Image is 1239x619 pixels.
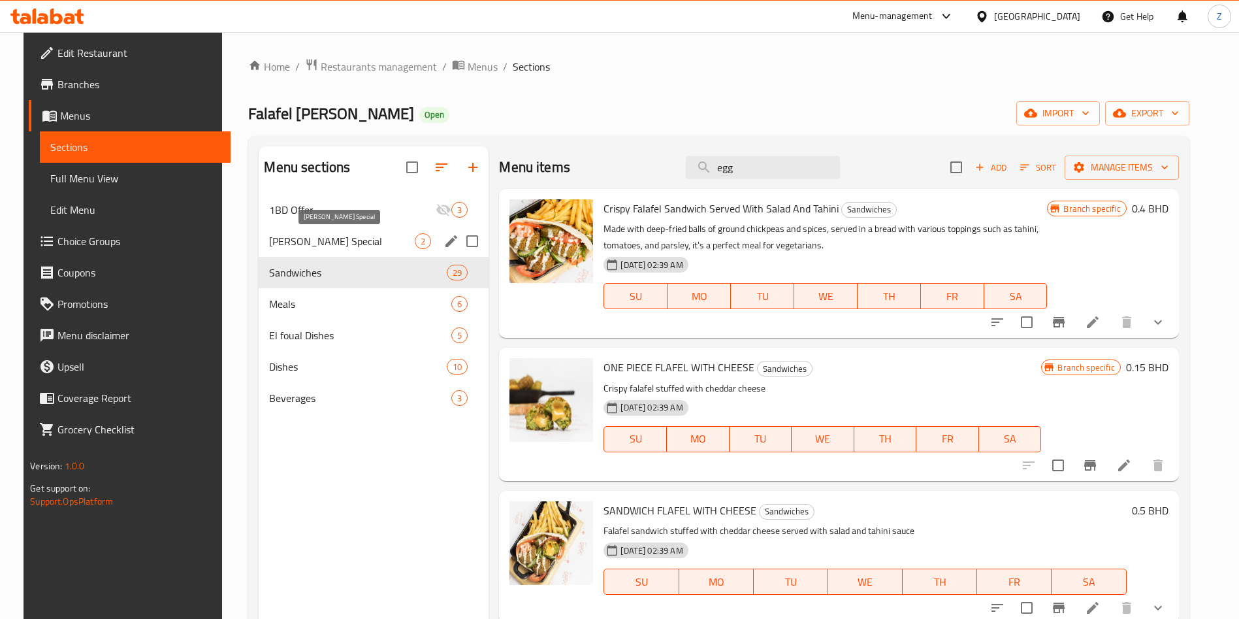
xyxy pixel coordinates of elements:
[609,573,673,592] span: SU
[57,233,220,249] span: Choice Groups
[736,287,789,306] span: TU
[65,458,85,475] span: 1.0.0
[57,265,220,280] span: Coupons
[759,573,823,592] span: TU
[603,380,1041,397] p: Crispy falafel stuffed with cheddar cheese
[984,283,1048,309] button: SA
[1116,105,1179,122] span: export
[57,422,220,437] span: Grocery Checklist
[1132,501,1168,520] h6: 0.5 BHD
[269,233,415,249] span: [PERSON_NAME] Special
[29,288,231,320] a: Promotions
[1012,158,1065,178] span: Sort items
[833,573,897,592] span: WE
[1150,314,1166,330] svg: Show Choices
[860,429,912,448] span: TH
[679,569,754,595] button: MO
[29,100,231,131] a: Menus
[609,287,662,306] span: SU
[984,429,1037,448] span: SA
[1085,600,1101,616] a: Edit menu item
[452,204,467,216] span: 3
[436,202,451,218] svg: Inactive section
[269,390,451,406] div: Beverages
[1044,452,1072,479] span: Select to update
[603,221,1047,254] p: Made with deep-fried balls of ground chickpeas and spices, served in a bread with various topping...
[730,426,792,452] button: TU
[858,283,921,309] button: TH
[269,202,436,218] span: 1BD Offer
[922,429,974,448] span: FR
[29,226,231,257] a: Choice Groups
[40,131,231,163] a: Sections
[903,569,977,595] button: TH
[259,382,489,414] div: Beverages3
[442,231,461,251] button: edit
[1013,309,1040,336] span: Select to update
[970,158,1012,178] button: Add
[248,58,1189,75] nav: breadcrumb
[1150,600,1166,616] svg: Show Choices
[269,359,447,375] span: Dishes
[452,329,467,342] span: 5
[916,426,979,452] button: FR
[977,569,1052,595] button: FR
[30,458,62,475] span: Version:
[921,283,984,309] button: FR
[29,414,231,445] a: Grocery Checklist
[57,359,220,375] span: Upsell
[731,283,794,309] button: TU
[684,573,748,592] span: MO
[1074,450,1106,481] button: Branch-specific-item
[29,351,231,382] a: Upsell
[1132,199,1168,218] h6: 0.4 BHD
[1126,358,1168,376] h6: 0.15 BHD
[1111,307,1142,338] button: delete
[451,390,468,406] div: items
[30,480,90,497] span: Get support on:
[29,320,231,351] a: Menu disclaimer
[415,235,430,248] span: 2
[259,257,489,288] div: Sandwiches29
[799,287,852,306] span: WE
[863,287,916,306] span: TH
[673,287,726,306] span: MO
[457,152,489,183] button: Add section
[686,156,840,179] input: search
[760,504,814,519] span: Sandwiches
[603,501,756,520] span: SANDWICH FLAFEL WITH CHEESE
[603,426,666,452] button: SU
[970,158,1012,178] span: Add item
[40,194,231,226] a: Edit Menu
[735,429,787,448] span: TU
[419,109,449,120] span: Open
[973,160,1008,175] span: Add
[452,392,467,405] span: 3
[442,59,447,75] li: /
[426,152,457,183] span: Sort sections
[259,194,489,226] div: 1BD Offer3
[794,283,858,309] button: WE
[828,569,903,595] button: WE
[305,58,437,75] a: Restaurants management
[1142,307,1174,338] button: show more
[451,202,468,218] div: items
[1075,159,1168,176] span: Manage items
[452,58,498,75] a: Menus
[757,361,813,376] div: Sandwiches
[1142,450,1174,481] button: delete
[513,59,550,75] span: Sections
[57,76,220,92] span: Branches
[990,287,1042,306] span: SA
[40,163,231,194] a: Full Menu View
[57,390,220,406] span: Coverage Report
[1052,361,1119,374] span: Branch specific
[259,351,489,382] div: Dishes10
[60,108,220,124] span: Menus
[854,426,917,452] button: TH
[792,426,854,452] button: WE
[398,154,426,181] span: Select all sections
[926,287,979,306] span: FR
[29,69,231,100] a: Branches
